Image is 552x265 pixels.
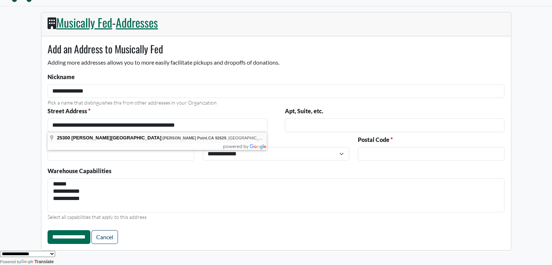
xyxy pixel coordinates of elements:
span: , , [GEOGRAPHIC_DATA] [163,136,270,140]
span: CA [208,136,214,140]
label: Nickname [48,73,75,81]
a: Cancel [91,230,118,244]
label: Warehouse Capabilities [48,167,111,175]
a: Translate [21,259,54,264]
span: [PERSON_NAME][GEOGRAPHIC_DATA] [71,135,161,140]
a: Musically Fed [56,14,112,31]
span: 25300 [57,135,70,140]
span: 92629 [215,136,226,140]
a: Addresses [116,14,158,31]
label: Street Address [48,107,90,115]
small: Select all capabilities that apply to this address [48,214,147,220]
small: Pick a name that distinguishes this from other addresses in your Organization [48,99,217,106]
label: Postal Code [358,135,393,144]
p: Adding more addresses allows you to more easily facilitate pickups and dropoffs of donations. [48,58,504,67]
h2: - [48,16,504,29]
span: [PERSON_NAME] Point [163,136,207,140]
img: Google Translate [21,260,34,265]
h3: Add an Address to Musically Fed [48,43,504,55]
label: Apt, Suite, etc. [285,107,323,115]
